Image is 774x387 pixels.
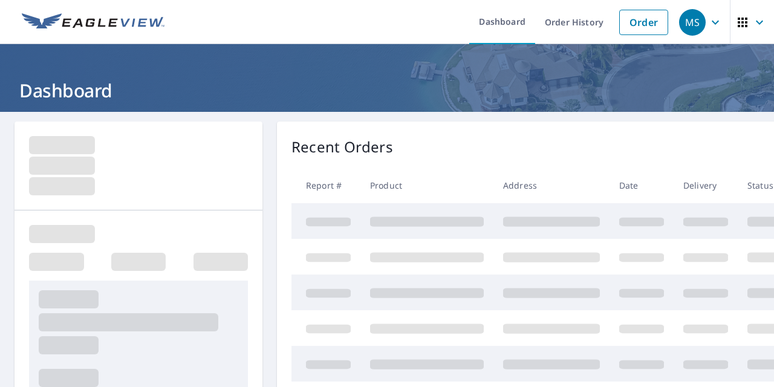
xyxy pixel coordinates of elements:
th: Report # [291,167,360,203]
th: Address [493,167,610,203]
th: Date [610,167,674,203]
th: Product [360,167,493,203]
h1: Dashboard [15,78,759,103]
div: MS [679,9,706,36]
th: Delivery [674,167,738,203]
img: EV Logo [22,13,164,31]
p: Recent Orders [291,136,393,158]
a: Order [619,10,668,35]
